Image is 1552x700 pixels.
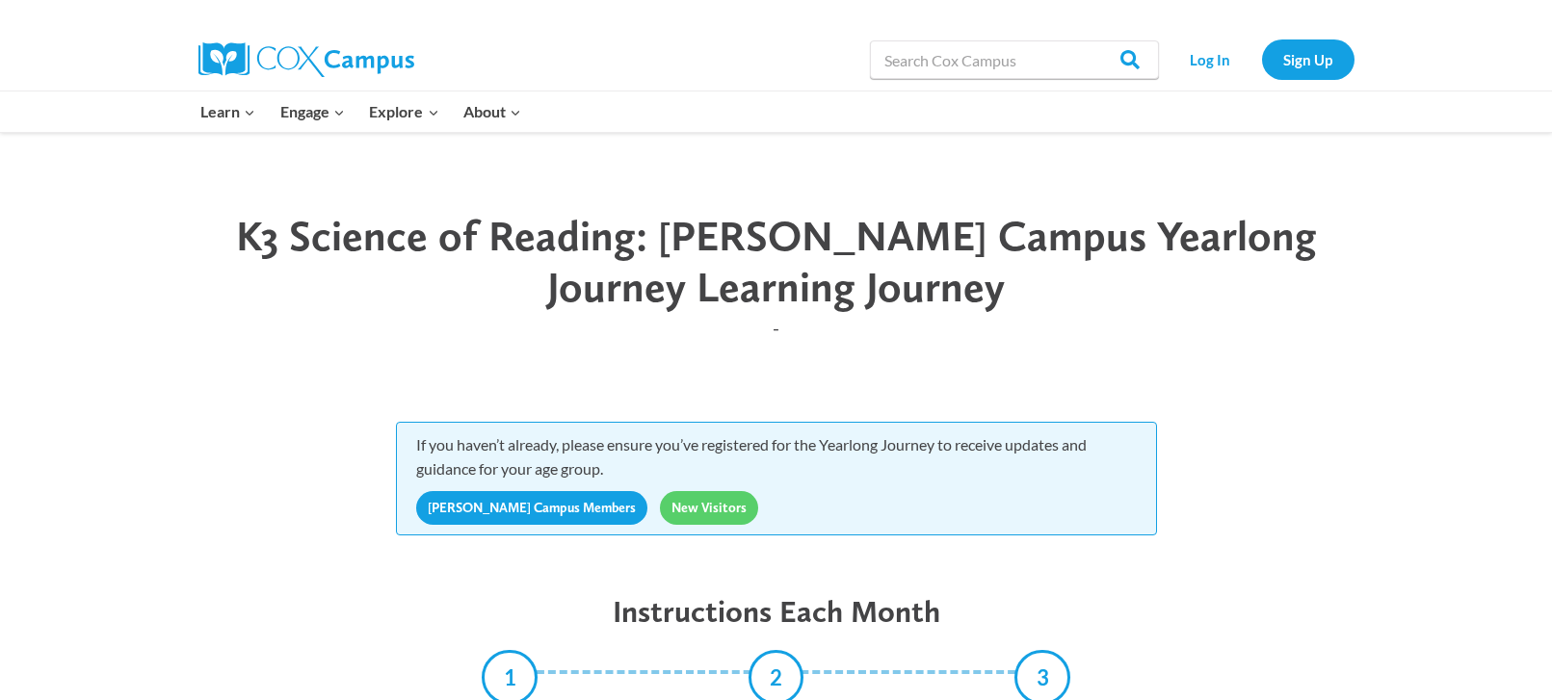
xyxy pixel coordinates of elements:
[280,99,345,124] span: Engage
[660,491,758,526] a: New Visitors
[463,99,521,124] span: About
[198,211,1355,313] h1: K3 Science of Reading: [PERSON_NAME] Campus Yearlong Journey Learning Journey
[1262,39,1355,79] a: Sign Up
[200,99,255,124] span: Learn
[369,99,438,124] span: Explore
[1169,39,1355,79] nav: Secondary Navigation
[1169,39,1252,79] a: Log In
[198,42,414,77] img: Cox Campus
[396,593,1157,630] h2: Instructions Each Month
[870,40,1159,79] input: Search Cox Campus
[416,432,1137,526] div: If you haven’t already, please ensure you’ve registered for the Yearlong Journey to receive updat...
[189,91,534,132] nav: Primary Navigation
[416,491,647,526] a: [PERSON_NAME] Campus Members
[198,191,1355,364] header: -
